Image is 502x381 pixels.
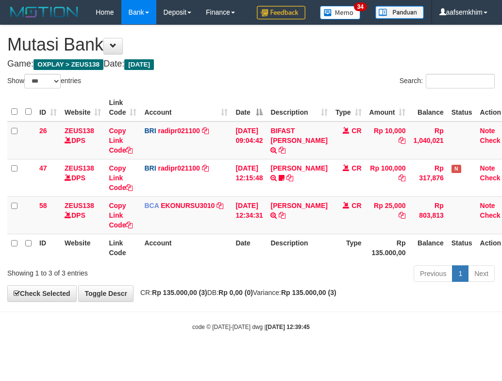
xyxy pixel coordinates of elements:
a: radipr021100 [158,127,200,135]
th: Account: activate to sort column ascending [140,94,232,121]
a: [PERSON_NAME] [270,202,327,209]
a: Note [480,164,495,172]
a: Copy radipr021100 to clipboard [202,164,209,172]
span: CR: DB: Variance: [135,289,336,296]
td: Rp 25,000 [366,196,410,234]
th: Rp 135.000,00 [366,234,410,261]
a: Next [468,265,495,282]
a: ZEUS138 [65,164,94,172]
span: 26 [39,127,47,135]
a: Copy radipr021100 to clipboard [202,127,209,135]
a: Copy URAY ARI KIRAN to clipboard [286,174,293,182]
a: Copy Rp 25,000 to clipboard [399,211,405,219]
td: Rp 1,040,021 [409,121,447,159]
div: Showing 1 to 3 of 3 entries [7,264,202,278]
a: Copy ACH MAULIDIN to clipboard [279,211,285,219]
th: ID [35,234,61,261]
span: [DATE] [124,59,154,70]
a: Copy Rp 10,000 to clipboard [399,137,405,144]
a: Copy Rp 100,000 to clipboard [399,174,405,182]
span: CR [351,127,361,135]
th: Website [61,234,105,261]
label: Search: [400,74,495,88]
td: Rp 317,876 [409,159,447,196]
a: BIFAST [PERSON_NAME] [270,127,327,144]
label: Show entries [7,74,81,88]
th: Amount: activate to sort column ascending [366,94,410,121]
th: ID: activate to sort column ascending [35,94,61,121]
span: 34 [354,2,367,11]
th: Date: activate to sort column descending [232,94,267,121]
select: Showentries [24,74,61,88]
th: Website: activate to sort column ascending [61,94,105,121]
a: Copy BIFAST ERIKA S PAUN to clipboard [279,146,285,154]
h1: Mutasi Bank [7,35,495,54]
span: CR [351,164,361,172]
span: Has Note [452,165,461,173]
a: [PERSON_NAME] [270,164,327,172]
span: OXPLAY > ZEUS138 [33,59,103,70]
th: Link Code [105,234,140,261]
th: Type [332,234,366,261]
a: Note [480,127,495,135]
span: BCA [144,202,159,209]
a: Copy Link Code [109,164,133,191]
a: 1 [452,265,469,282]
th: Balance [409,94,447,121]
td: [DATE] 12:15:48 [232,159,267,196]
img: Feedback.jpg [257,6,305,19]
td: Rp 803,813 [409,196,447,234]
img: MOTION_logo.png [7,5,81,19]
span: BRI [144,164,156,172]
a: Copy EKONURSU3010 to clipboard [217,202,223,209]
a: Check [480,211,501,219]
td: DPS [61,121,105,159]
img: Button%20Memo.svg [320,6,361,19]
a: ZEUS138 [65,127,94,135]
th: Account [140,234,232,261]
img: panduan.png [375,6,424,19]
a: EKONURSU3010 [161,202,215,209]
th: Date [232,234,267,261]
span: BRI [144,127,156,135]
th: Status [448,234,476,261]
a: Copy Link Code [109,127,133,154]
th: Link Code: activate to sort column ascending [105,94,140,121]
th: Type: activate to sort column ascending [332,94,366,121]
input: Search: [426,74,495,88]
td: Rp 10,000 [366,121,410,159]
th: Status [448,94,476,121]
td: Rp 100,000 [366,159,410,196]
a: Check [480,137,501,144]
span: 58 [39,202,47,209]
span: 47 [39,164,47,172]
a: Note [480,202,495,209]
span: CR [351,202,361,209]
small: code © [DATE]-[DATE] dwg | [192,324,310,330]
td: DPS [61,159,105,196]
a: Check Selected [7,285,77,302]
th: Balance [409,234,447,261]
td: DPS [61,196,105,234]
strong: Rp 135.000,00 (3) [152,289,207,296]
th: Description: activate to sort column ascending [267,94,331,121]
th: Description [267,234,331,261]
a: radipr021100 [158,164,200,172]
td: [DATE] 09:04:42 [232,121,267,159]
h4: Game: Date: [7,59,495,69]
a: Previous [414,265,452,282]
a: ZEUS138 [65,202,94,209]
strong: [DATE] 12:39:45 [266,324,310,330]
strong: Rp 135.000,00 (3) [281,289,336,296]
a: Copy Link Code [109,202,133,229]
strong: Rp 0,00 (0) [218,289,253,296]
a: Check [480,174,501,182]
td: [DATE] 12:34:31 [232,196,267,234]
a: Toggle Descr [78,285,134,302]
